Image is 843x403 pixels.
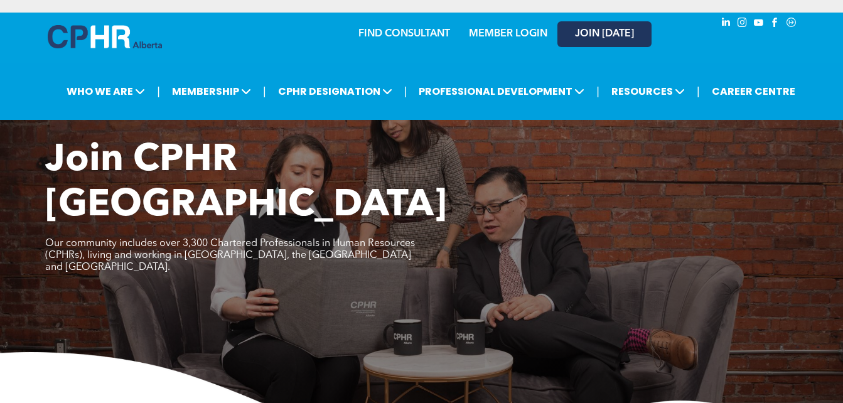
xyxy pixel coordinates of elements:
[697,78,700,104] li: |
[45,239,415,272] span: Our community includes over 3,300 Chartered Professionals in Human Resources (CPHRs), living and ...
[157,78,160,104] li: |
[263,78,266,104] li: |
[719,16,733,33] a: linkedin
[274,80,396,103] span: CPHR DESIGNATION
[45,142,447,225] span: Join CPHR [GEOGRAPHIC_DATA]
[752,16,766,33] a: youtube
[48,25,162,48] img: A blue and white logo for cp alberta
[358,29,450,39] a: FIND CONSULTANT
[415,80,588,103] span: PROFESSIONAL DEVELOPMENT
[608,80,689,103] span: RESOURCES
[785,16,798,33] a: Social network
[63,80,149,103] span: WHO WE ARE
[469,29,547,39] a: MEMBER LOGIN
[708,80,799,103] a: CAREER CENTRE
[168,80,255,103] span: MEMBERSHIP
[768,16,782,33] a: facebook
[575,28,634,40] span: JOIN [DATE]
[557,21,652,47] a: JOIN [DATE]
[736,16,749,33] a: instagram
[404,78,407,104] li: |
[596,78,599,104] li: |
